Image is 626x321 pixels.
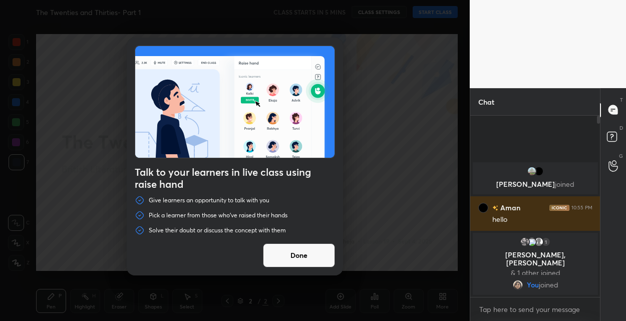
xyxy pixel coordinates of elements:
p: & 1 other joined [479,269,592,277]
p: Give learners an opportunity to talk with you [149,196,269,204]
p: [PERSON_NAME] [479,180,592,188]
button: Done [263,243,335,267]
img: no-rating-badge.077c3623.svg [492,205,498,211]
p: G [619,152,623,160]
img: iconic-dark.1390631f.png [549,204,569,210]
span: joined [538,281,558,289]
h4: Talk to your learners in live class using raise hand [135,166,335,190]
p: D [619,124,623,132]
span: You [526,281,538,289]
img: 3 [478,202,488,212]
div: hello [492,215,592,225]
img: 3 [527,237,537,247]
img: default.png [534,237,544,247]
p: [PERSON_NAME], [PERSON_NAME] [479,251,592,267]
p: T [620,96,623,104]
img: 3 [534,166,544,176]
img: a7ac6fe6eda44e07ab3709a94de7a6bd.jpg [512,280,522,290]
p: Solve their doubt or discuss the concept with them [149,226,286,234]
img: 3 [527,166,537,176]
div: grid [470,160,600,297]
img: preRahAdop.42c3ea74.svg [135,46,335,158]
p: Pick a learner from those who've raised their hands [149,211,287,219]
p: Chat [470,89,502,115]
span: joined [555,179,574,189]
div: 10:55 PM [571,204,592,210]
img: 46fcd25da57b4c6baa3eacf00c464600.jpg [520,237,530,247]
h6: Aman [498,202,520,213]
div: 1 [541,237,551,247]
